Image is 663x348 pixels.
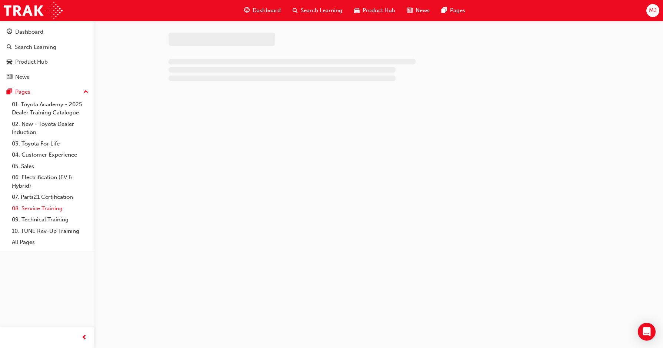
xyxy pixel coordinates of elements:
a: pages-iconPages [436,3,471,18]
div: Dashboard [15,28,43,36]
a: Search Learning [3,40,91,54]
a: 07. Parts21 Certification [9,191,91,203]
div: News [15,73,29,81]
a: 09. Technical Training [9,214,91,225]
div: Open Intercom Messenger [638,323,656,341]
a: 10. TUNE Rev-Up Training [9,225,91,237]
span: guage-icon [7,29,12,36]
span: News [416,6,430,15]
div: Search Learning [15,43,56,51]
span: guage-icon [244,6,250,15]
span: prev-icon [81,333,87,342]
img: Trak [4,2,63,19]
span: pages-icon [442,6,447,15]
span: up-icon [83,87,89,97]
span: Dashboard [253,6,281,15]
a: guage-iconDashboard [238,3,287,18]
button: DashboardSearch LearningProduct HubNews [3,24,91,85]
div: Pages [15,88,30,96]
span: news-icon [407,6,413,15]
a: search-iconSearch Learning [287,3,348,18]
span: Product Hub [363,6,395,15]
a: All Pages [9,237,91,248]
button: MJ [646,4,659,17]
a: 06. Electrification (EV & Hybrid) [9,172,91,191]
a: 03. Toyota For Life [9,138,91,150]
span: search-icon [7,44,12,51]
span: Search Learning [301,6,342,15]
span: pages-icon [7,89,12,96]
button: Pages [3,85,91,99]
a: 01. Toyota Academy - 2025 Dealer Training Catalogue [9,99,91,118]
a: Product Hub [3,55,91,69]
a: news-iconNews [401,3,436,18]
a: Dashboard [3,25,91,39]
span: car-icon [354,6,360,15]
a: 05. Sales [9,161,91,172]
span: MJ [649,6,657,15]
a: 02. New - Toyota Dealer Induction [9,118,91,138]
span: Pages [450,6,465,15]
a: 04. Customer Experience [9,149,91,161]
span: search-icon [293,6,298,15]
div: Product Hub [15,58,48,66]
a: car-iconProduct Hub [348,3,401,18]
a: News [3,70,91,84]
span: car-icon [7,59,12,66]
span: news-icon [7,74,12,81]
a: 08. Service Training [9,203,91,214]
